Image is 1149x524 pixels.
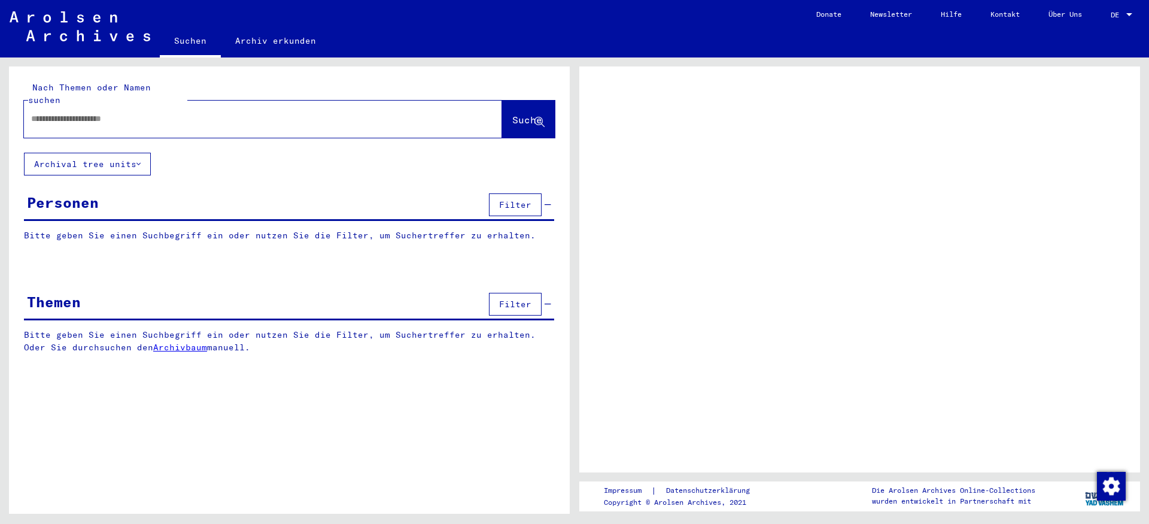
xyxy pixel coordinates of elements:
[502,101,555,138] button: Suche
[28,82,151,105] mat-label: Nach Themen oder Namen suchen
[160,26,221,57] a: Suchen
[489,293,542,316] button: Filter
[153,342,207,353] a: Archivbaum
[1097,472,1126,501] img: Zustimmung ändern
[221,26,330,55] a: Archiv erkunden
[27,291,81,313] div: Themen
[604,484,651,497] a: Impressum
[499,199,531,210] span: Filter
[24,329,555,354] p: Bitte geben Sie einen Suchbegriff ein oder nutzen Sie die Filter, um Suchertreffer zu erhalten. O...
[1096,471,1125,500] div: Zustimmung ändern
[10,11,150,41] img: Arolsen_neg.svg
[24,229,554,242] p: Bitte geben Sie einen Suchbegriff ein oder nutzen Sie die Filter, um Suchertreffer zu erhalten.
[1111,11,1124,19] span: DE
[604,497,764,508] p: Copyright © Arolsen Archives, 2021
[27,192,99,213] div: Personen
[604,484,764,497] div: |
[1083,481,1127,511] img: yv_logo.png
[656,484,764,497] a: Datenschutzerklärung
[872,496,1035,507] p: wurden entwickelt in Partnerschaft mit
[512,114,542,126] span: Suche
[499,299,531,310] span: Filter
[489,193,542,216] button: Filter
[872,485,1035,496] p: Die Arolsen Archives Online-Collections
[24,153,151,175] button: Archival tree units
